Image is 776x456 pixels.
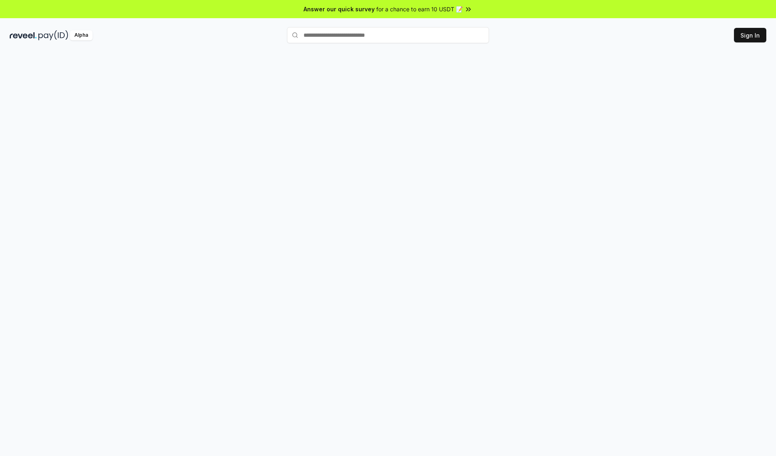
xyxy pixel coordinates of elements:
span: Answer our quick survey [304,5,375,13]
div: Alpha [70,30,93,40]
img: pay_id [38,30,68,40]
span: for a chance to earn 10 USDT 📝 [376,5,463,13]
button: Sign In [734,28,766,42]
img: reveel_dark [10,30,37,40]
